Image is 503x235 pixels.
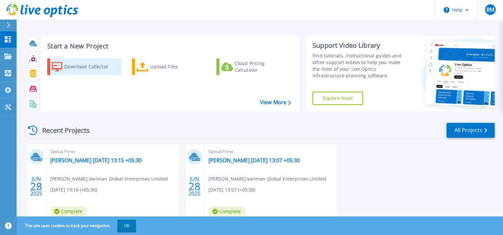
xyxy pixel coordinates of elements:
[47,58,121,75] a: Download Collector
[64,60,117,73] div: Download Collector
[208,148,333,155] span: Optical Prime
[189,184,200,189] span: 28
[50,206,87,216] span: Complete
[26,122,99,138] div: Recent Projects
[486,7,494,12] span: BM
[50,148,175,155] span: Optical Prime
[30,184,42,189] span: 28
[216,58,291,75] a: Cloud Pricing Calculator
[235,60,288,73] div: Cloud Pricing Calculator
[50,157,142,164] a: [PERSON_NAME] [DATE] 13:15 +05:30
[313,92,363,105] a: Explore Now!
[313,41,407,50] div: Support Video Library
[260,99,291,106] a: View More
[50,186,97,194] span: [DATE] 13:16 (+05:30)
[30,174,43,198] div: JUN 2025
[188,174,201,198] div: JUN 2025
[132,58,206,75] a: Upload Files
[208,157,300,164] a: [PERSON_NAME] [DATE] 13:07 +05:30
[208,175,326,183] span: [PERSON_NAME] , Variman Global Enterprises Limited
[446,123,495,138] a: All Projects
[50,175,168,183] span: [PERSON_NAME] , Variman Global Enterprises Limited
[208,186,255,194] span: [DATE] 13:07 (+05:30)
[47,42,291,50] h3: Start a New Project
[150,60,203,73] div: Upload Files
[313,52,407,79] div: Find tutorials, instructional guides and other support videos to help you make the most of your L...
[208,206,246,216] span: Complete
[117,220,136,232] button: OK
[18,220,136,232] span: This site uses cookies to track your navigation.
